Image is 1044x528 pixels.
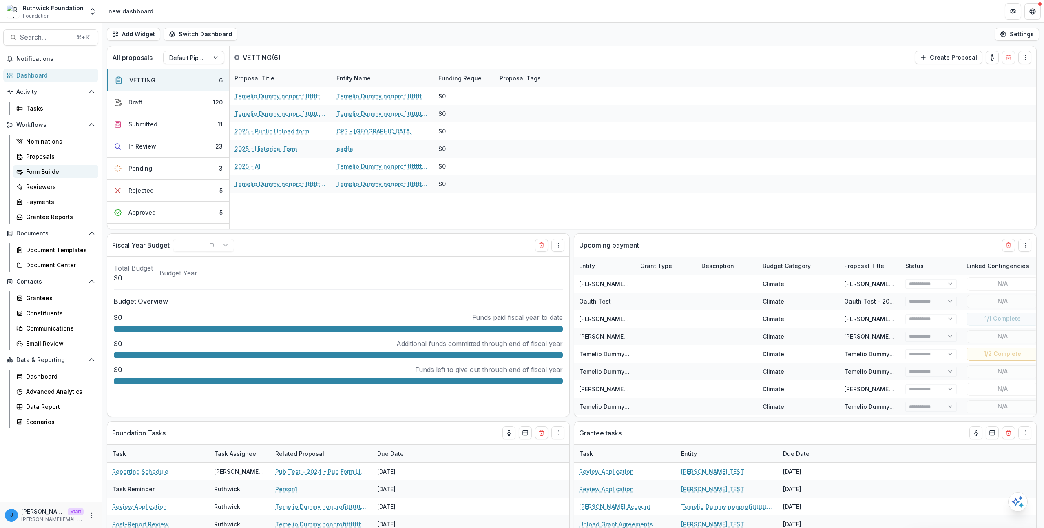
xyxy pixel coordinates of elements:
div: 5 [219,186,223,195]
div: Funding Requested [434,69,495,87]
span: Foundation [23,12,50,20]
button: Add Widget [107,28,160,41]
div: Entity [574,262,600,270]
div: 11 [218,120,223,129]
p: Upcoming payment [579,240,639,250]
div: Document Templates [26,246,92,254]
div: Grant Type [635,257,697,275]
div: Tasks [26,104,92,113]
button: Notifications [3,52,98,65]
p: Grantee tasks [579,428,622,438]
div: Scenarios [26,417,92,426]
div: Temelio Dummy nonprofit - 2024 - Temelio Test Form [844,367,896,376]
div: Reviewers [26,182,92,191]
div: [DATE] [778,498,839,515]
button: Open entity switcher [87,3,98,20]
p: Total Budget [114,263,153,273]
div: Funding Requested [434,74,495,82]
div: Pending [128,164,152,173]
div: Advanced Analytics [26,387,92,396]
button: Draft120 [107,91,229,113]
span: Activity [16,89,85,95]
div: In Review [128,142,156,151]
button: Switch Dashboard [164,28,237,41]
div: Climate [763,332,784,341]
div: 3 [219,164,223,173]
a: [PERSON_NAME] TEST [681,467,744,476]
p: [PERSON_NAME][EMAIL_ADDRESS][DOMAIN_NAME] [21,507,64,516]
div: Budget Category [758,262,816,270]
button: Delete card [1002,239,1015,252]
div: Ruthwick [214,485,240,493]
div: Ruthwick Foundation [23,4,84,12]
button: Search... [3,29,98,46]
a: Grantees [13,291,98,305]
button: Calendar [519,426,532,439]
p: Staff [68,508,84,515]
div: Grantees [26,294,92,302]
div: Dashboard [16,71,92,80]
span: Contacts [16,278,85,285]
div: 6 [219,76,223,84]
a: Constituents [13,306,98,320]
div: Climate [763,350,784,358]
div: Dashboard [26,372,92,381]
span: Notifications [16,55,95,62]
a: Email Review [13,337,98,350]
a: Scenarios [13,415,98,428]
p: Fiscal Year Budget [112,240,170,250]
div: Due Date [778,445,839,462]
div: Climate [763,385,784,393]
div: Payments [26,197,92,206]
div: jonah@trytemelio.com [10,512,13,518]
div: Status [900,262,929,270]
div: Proposal Title [839,257,900,275]
div: Oauth Test - 2024 - asdf [844,297,896,306]
a: Communications [13,322,98,335]
div: Entity Name [332,74,376,82]
div: Proposal Tags [495,69,597,87]
div: Climate [763,315,784,323]
a: Temelio Dummy nonprofittttttttt a4 sda16s5d [579,351,706,357]
div: Task [574,445,676,462]
a: Document Templates [13,243,98,257]
img: Ruthwick Foundation [7,5,20,18]
div: Grantee Reports [26,213,92,221]
div: Ruthwick [214,502,240,511]
a: CRS - [GEOGRAPHIC_DATA] [336,127,412,135]
button: N/A [967,383,1038,396]
button: N/A [967,330,1038,343]
a: Review Application [112,502,167,511]
button: toggle-assigned-to-me [969,426,982,439]
div: Due Date [778,449,814,458]
button: Get Help [1024,3,1041,20]
p: Additional funds committed through end of fiscal year [396,339,563,348]
p: All proposals [112,53,153,62]
div: Due Date [372,445,434,462]
button: Delete card [535,239,548,252]
div: Form Builder [26,167,92,176]
button: In Review23 [107,135,229,158]
div: Entity [676,449,702,458]
a: 2025 - A1 [234,162,261,171]
div: [PERSON_NAME] T1 [214,467,265,476]
a: 2025 - Public Upload form [234,127,309,135]
a: Temelio Dummy nonprofittttttttt a4 sda16s5d [681,502,773,511]
a: Reporting Schedule [112,467,168,476]
div: ⌘ + K [75,33,91,42]
div: 23 [215,142,223,151]
button: toggle-assigned-to-me [986,51,999,64]
div: Description [697,262,739,270]
button: Drag [551,426,564,439]
a: Temelio Dummy nonprofittttttttt a4 sda16s5d [579,403,706,410]
a: Proposals [13,150,98,163]
a: Dashboard [3,69,98,82]
a: Pub Test - 2024 - Pub Form Link Test [275,467,367,476]
div: [PERSON_NAME] TEST - 2024 - Public Form Deadline [844,315,896,323]
div: $0 [438,109,446,118]
div: Document Center [26,261,92,269]
div: [DATE] [372,498,434,515]
div: Related Proposal [270,449,329,458]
